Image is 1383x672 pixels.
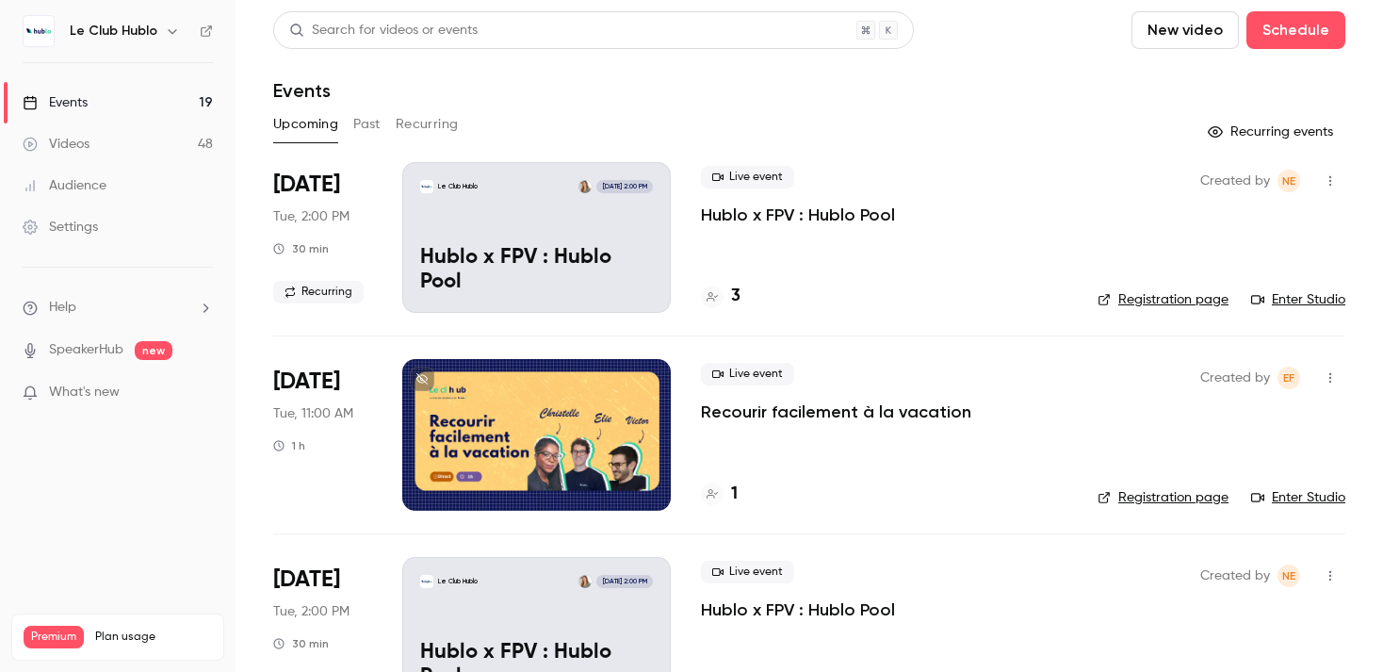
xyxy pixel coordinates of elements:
[273,438,305,453] div: 1 h
[578,180,592,193] img: Noelia Enriquez
[49,383,120,402] span: What's new
[402,162,671,313] a: Hublo x FPV : Hublo PoolLe Club HubloNoelia Enriquez[DATE] 2:00 PMHublo x FPV : Hublo Pool
[596,180,652,193] span: [DATE] 2:00 PM
[49,298,76,318] span: Help
[23,93,88,112] div: Events
[420,575,433,588] img: Hublo x FPV : Hublo Pool
[701,561,794,583] span: Live event
[1277,170,1300,192] span: Noelia Enriquez
[1200,565,1270,587] span: Created by
[273,602,350,621] span: Tue, 2:00 PM
[1098,290,1228,309] a: Registration page
[353,109,381,139] button: Past
[596,575,652,588] span: [DATE] 2:00 PM
[23,218,98,237] div: Settings
[701,166,794,188] span: Live event
[1251,488,1345,507] a: Enter Studio
[273,565,340,595] span: [DATE]
[24,626,84,648] span: Premium
[1277,367,1300,389] span: Elie Fol
[190,385,213,402] iframe: Noticeable Trigger
[1200,170,1270,192] span: Created by
[578,575,592,588] img: Noelia Enriquez
[273,207,350,226] span: Tue, 2:00 PM
[23,176,106,195] div: Audience
[396,109,459,139] button: Recurring
[273,162,372,313] div: Sep 23 Tue, 2:00 PM (Europe/Paris)
[49,340,123,360] a: SpeakerHub
[24,16,54,46] img: Le Club Hublo
[420,180,433,193] img: Hublo x FPV : Hublo Pool
[701,204,895,226] a: Hublo x FPV : Hublo Pool
[95,630,212,645] span: Plan usage
[1200,367,1270,389] span: Created by
[273,109,338,139] button: Upcoming
[70,22,157,41] h6: Le Club Hublo
[273,241,329,256] div: 30 min
[1277,565,1300,587] span: Noelia Enriquez
[1199,117,1345,147] button: Recurring events
[273,359,372,510] div: Sep 30 Tue, 11:00 AM (Europe/Paris)
[731,284,740,309] h4: 3
[273,281,364,303] span: Recurring
[701,401,971,423] a: Recourir facilement à la vacation
[135,341,172,360] span: new
[701,363,794,385] span: Live event
[273,636,329,651] div: 30 min
[23,298,213,318] li: help-dropdown-opener
[23,135,89,154] div: Videos
[701,598,895,621] a: Hublo x FPV : Hublo Pool
[731,482,738,507] h4: 1
[1282,170,1295,192] span: NE
[273,367,340,397] span: [DATE]
[289,21,478,41] div: Search for videos or events
[438,182,478,191] p: Le Club Hublo
[1131,11,1239,49] button: New video
[1246,11,1345,49] button: Schedule
[701,284,740,309] a: 3
[1251,290,1345,309] a: Enter Studio
[1282,565,1295,587] span: NE
[1098,488,1228,507] a: Registration page
[273,79,331,102] h1: Events
[438,577,478,586] p: Le Club Hublo
[1283,367,1294,389] span: EF
[273,170,340,200] span: [DATE]
[420,246,653,295] p: Hublo x FPV : Hublo Pool
[273,404,353,423] span: Tue, 11:00 AM
[701,482,738,507] a: 1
